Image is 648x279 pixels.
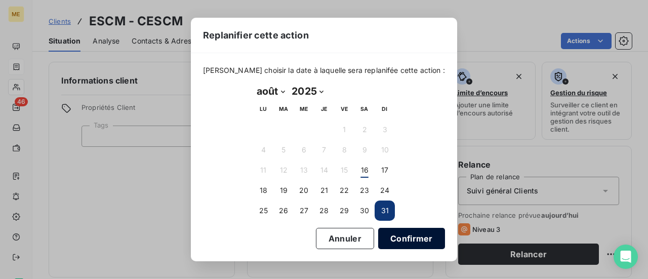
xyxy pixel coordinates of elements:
[334,201,354,221] button: 29
[375,119,395,140] button: 3
[614,245,638,269] div: Open Intercom Messenger
[294,201,314,221] button: 27
[354,119,375,140] button: 2
[294,160,314,180] button: 13
[273,160,294,180] button: 12
[354,160,375,180] button: 16
[253,201,273,221] button: 25
[253,160,273,180] button: 11
[375,160,395,180] button: 17
[334,99,354,119] th: vendredi
[354,201,375,221] button: 30
[334,180,354,201] button: 22
[273,201,294,221] button: 26
[334,140,354,160] button: 8
[253,99,273,119] th: lundi
[273,180,294,201] button: 19
[203,65,445,75] span: [PERSON_NAME] choisir la date à laquelle sera replanifée cette action :
[294,180,314,201] button: 20
[273,99,294,119] th: mardi
[316,228,374,249] button: Annuler
[314,201,334,221] button: 28
[294,140,314,160] button: 6
[314,160,334,180] button: 14
[354,180,375,201] button: 23
[378,228,445,249] button: Confirmer
[375,180,395,201] button: 24
[375,99,395,119] th: dimanche
[334,160,354,180] button: 15
[375,201,395,221] button: 31
[253,140,273,160] button: 4
[314,180,334,201] button: 21
[375,140,395,160] button: 10
[314,99,334,119] th: jeudi
[273,140,294,160] button: 5
[334,119,354,140] button: 1
[314,140,334,160] button: 7
[203,28,309,42] span: Replanifier cette action
[294,99,314,119] th: mercredi
[354,99,375,119] th: samedi
[253,180,273,201] button: 18
[354,140,375,160] button: 9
